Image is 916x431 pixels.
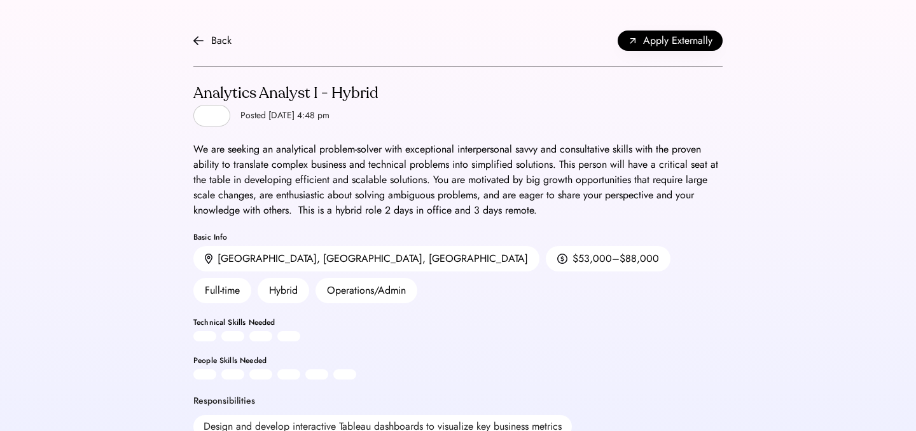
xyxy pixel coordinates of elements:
img: arrow-back.svg [193,36,204,46]
div: Operations/Admin [316,278,417,303]
div: Basic Info [193,233,723,241]
span: Apply Externally [643,33,712,48]
div: Posted [DATE] 4:48 pm [240,109,330,122]
img: location.svg [205,254,212,264]
div: [GEOGRAPHIC_DATA], [GEOGRAPHIC_DATA], [GEOGRAPHIC_DATA] [218,251,528,266]
div: Analytics Analyst I - Hybrid [193,83,378,104]
div: People Skills Needed [193,357,723,364]
div: Hybrid [258,278,309,303]
div: Technical Skills Needed [193,318,723,326]
img: yH5BAEAAAAALAAAAAABAAEAAAIBRAA7 [202,108,217,123]
div: Back [211,33,232,48]
div: Full-time [193,278,251,303]
img: money.svg [557,253,567,264]
div: We are seeking an analytical problem-solver with exceptional interpersonal savvy and consultative... [193,142,723,218]
div: $53,000–$88,000 [572,251,659,266]
div: Responsibilities [193,395,255,407]
button: Apply Externally [618,31,723,51]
